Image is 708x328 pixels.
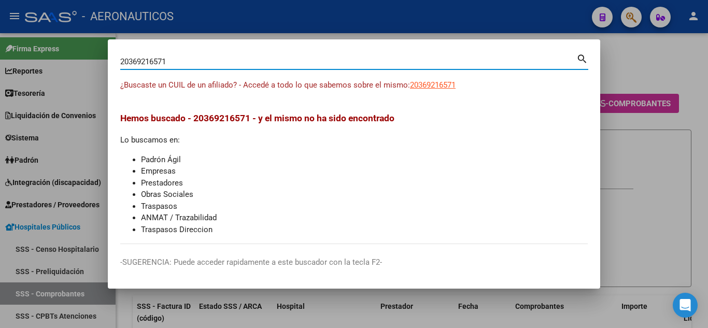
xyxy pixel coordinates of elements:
[120,111,588,235] div: Lo buscamos en:
[673,293,698,318] div: Open Intercom Messenger
[141,201,588,212] li: Traspasos
[141,189,588,201] li: Obras Sociales
[576,52,588,64] mat-icon: search
[141,212,588,224] li: ANMAT / Trazabilidad
[141,154,588,166] li: Padrón Ágil
[120,113,394,123] span: Hemos buscado - 20369216571 - y el mismo no ha sido encontrado
[410,80,456,90] span: 20369216571
[141,177,588,189] li: Prestadores
[141,224,588,236] li: Traspasos Direccion
[120,80,410,90] span: ¿Buscaste un CUIL de un afiliado? - Accedé a todo lo que sabemos sobre el mismo:
[141,165,588,177] li: Empresas
[120,256,588,268] p: -SUGERENCIA: Puede acceder rapidamente a este buscador con la tecla F2-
